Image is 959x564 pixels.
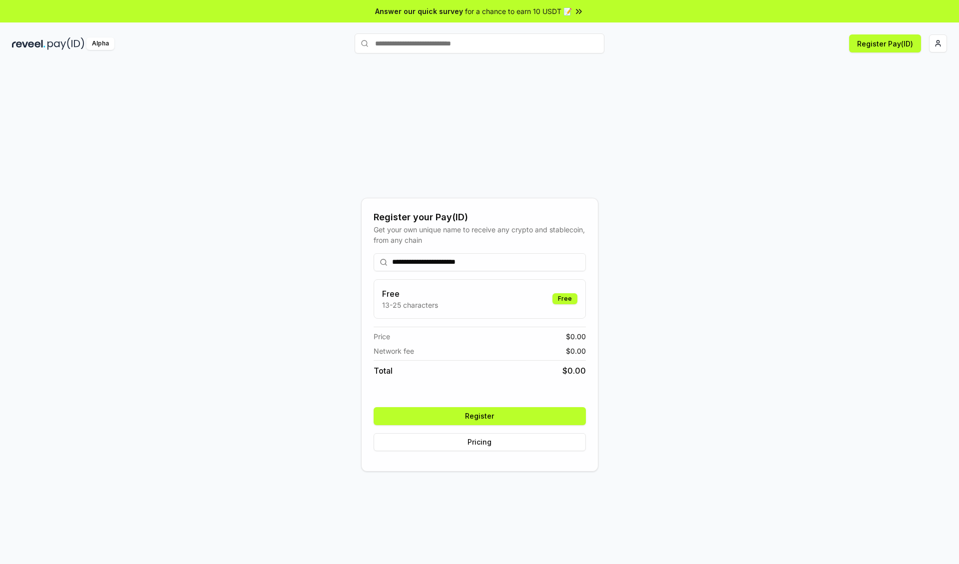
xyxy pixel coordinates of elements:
[374,224,586,245] div: Get your own unique name to receive any crypto and stablecoin, from any chain
[465,6,572,16] span: for a chance to earn 10 USDT 📝
[374,331,390,342] span: Price
[562,365,586,377] span: $ 0.00
[382,288,438,300] h3: Free
[86,37,114,50] div: Alpha
[566,346,586,356] span: $ 0.00
[374,433,586,451] button: Pricing
[849,34,921,52] button: Register Pay(ID)
[374,407,586,425] button: Register
[374,365,393,377] span: Total
[374,346,414,356] span: Network fee
[382,300,438,310] p: 13-25 characters
[566,331,586,342] span: $ 0.00
[375,6,463,16] span: Answer our quick survey
[374,210,586,224] div: Register your Pay(ID)
[12,37,45,50] img: reveel_dark
[552,293,577,304] div: Free
[47,37,84,50] img: pay_id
